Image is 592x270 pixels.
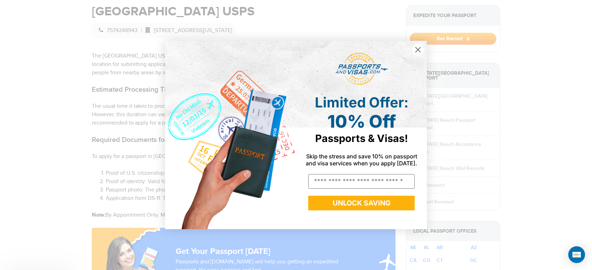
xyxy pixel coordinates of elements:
span: 10% Off [327,111,396,132]
img: passports and visas [335,53,388,85]
div: Open Intercom Messenger [568,246,585,263]
span: Limited Offer: [315,94,408,111]
button: Close dialog [412,44,424,56]
span: Passports & Visas! [315,132,408,144]
img: de9cda0d-0715-46ca-9a25-073762a91ba7.png [165,41,296,229]
button: UNLOCK SAVING [308,196,415,210]
span: Skip the stress and save 10% on passport and visa services when you apply [DATE]. [306,153,417,167]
